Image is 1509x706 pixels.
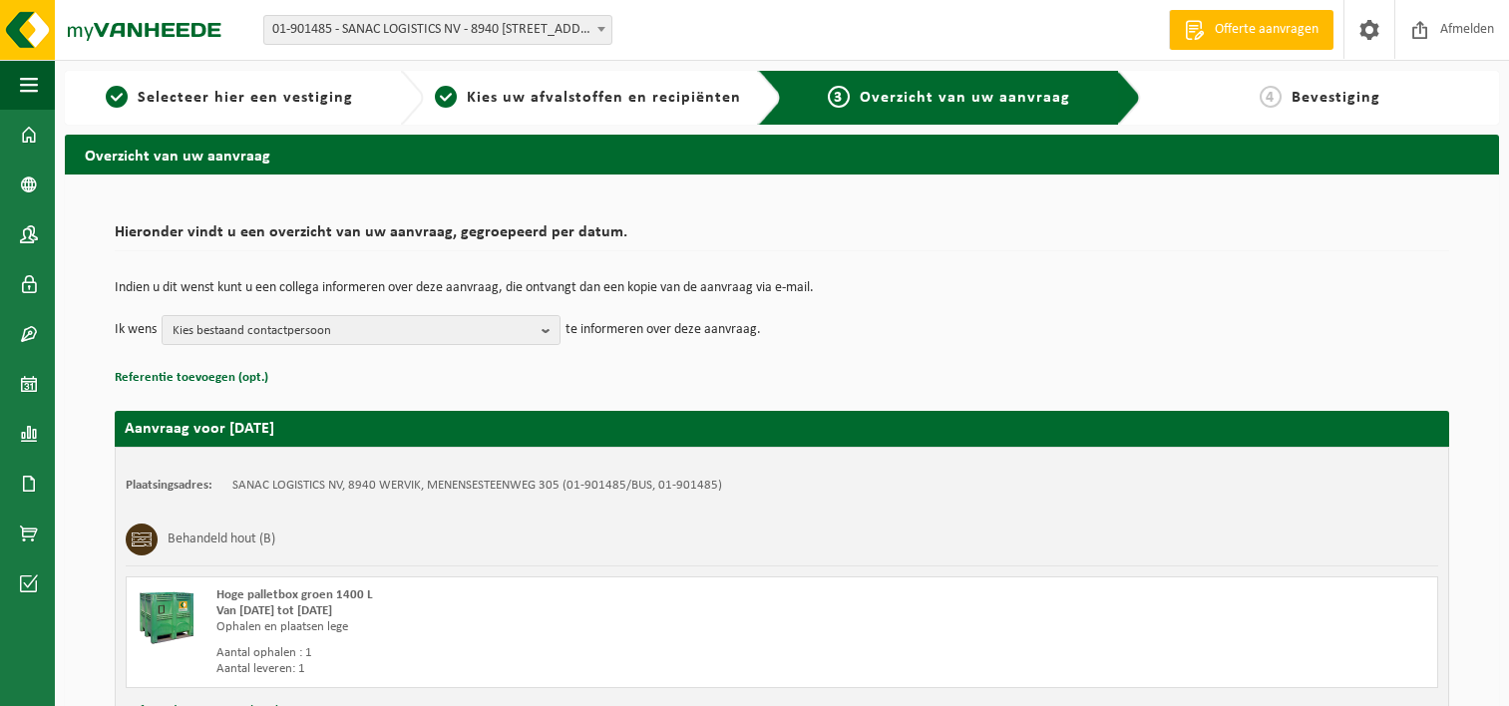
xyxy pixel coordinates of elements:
[1260,86,1282,108] span: 4
[137,587,196,647] img: PB-HB-1400-HPE-GN-01.png
[168,524,275,555] h3: Behandeld hout (B)
[125,421,274,437] strong: Aanvraag voor [DATE]
[860,90,1070,106] span: Overzicht van uw aanvraag
[75,86,384,110] a: 1Selecteer hier een vestiging
[566,315,761,345] p: te informeren over deze aanvraag.
[1210,20,1323,40] span: Offerte aanvragen
[1292,90,1380,106] span: Bevestiging
[467,90,741,106] span: Kies uw afvalstoffen en recipiënten
[434,86,743,110] a: 2Kies uw afvalstoffen en recipiënten
[115,224,1449,251] h2: Hieronder vindt u een overzicht van uw aanvraag, gegroepeerd per datum.
[828,86,850,108] span: 3
[216,588,373,601] span: Hoge palletbox groen 1400 L
[216,645,862,661] div: Aantal ophalen : 1
[10,662,333,706] iframe: chat widget
[106,86,128,108] span: 1
[264,16,611,44] span: 01-901485 - SANAC LOGISTICS NV - 8940 WERVIK, MENENSESTEENWEG 305
[173,316,534,346] span: Kies bestaand contactpersoon
[1169,10,1333,50] a: Offerte aanvragen
[263,15,612,45] span: 01-901485 - SANAC LOGISTICS NV - 8940 WERVIK, MENENSESTEENWEG 305
[216,604,332,617] strong: Van [DATE] tot [DATE]
[115,315,157,345] p: Ik wens
[126,479,212,492] strong: Plaatsingsadres:
[65,135,1499,174] h2: Overzicht van uw aanvraag
[115,365,268,391] button: Referentie toevoegen (opt.)
[115,281,1449,295] p: Indien u dit wenst kunt u een collega informeren over deze aanvraag, die ontvangt dan een kopie v...
[232,478,722,494] td: SANAC LOGISTICS NV, 8940 WERVIK, MENENSESTEENWEG 305 (01-901485/BUS, 01-901485)
[435,86,457,108] span: 2
[216,661,862,677] div: Aantal leveren: 1
[138,90,353,106] span: Selecteer hier een vestiging
[162,315,561,345] button: Kies bestaand contactpersoon
[216,619,862,635] div: Ophalen en plaatsen lege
